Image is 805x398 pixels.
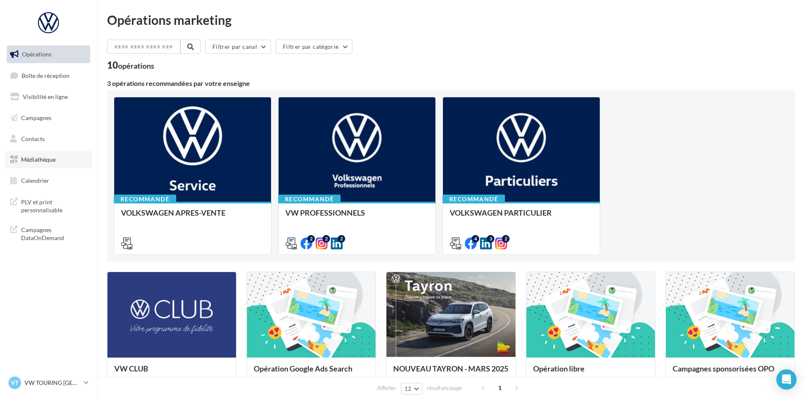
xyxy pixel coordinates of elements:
[493,381,507,395] span: 1
[5,221,92,246] a: Campagnes DataOnDemand
[21,177,49,184] span: Calendrier
[393,364,508,373] span: NOUVEAU TAYRON - MARS 2025
[107,61,154,70] div: 10
[405,385,412,392] span: 12
[443,195,505,204] div: Recommandé
[5,130,92,148] a: Contacts
[11,379,19,387] span: VT
[5,151,92,168] a: Médiathèque
[21,114,51,121] span: Campagnes
[278,195,341,204] div: Recommandé
[24,379,80,387] p: VW TOURING [GEOGRAPHIC_DATA]
[23,93,68,100] span: Visibilité en ligne
[254,364,352,373] span: Opération Google Ads Search
[5,67,92,85] a: Boîte de réception
[472,235,479,243] div: 4
[427,384,462,392] span: résultats/page
[285,208,365,217] span: VW PROFESSIONNELS
[5,88,92,106] a: Visibilité en ligne
[450,208,552,217] span: VOLKSWAGEN PARTICULIER
[776,369,797,390] div: Open Intercom Messenger
[533,364,585,373] span: Opération libre
[502,235,510,243] div: 2
[307,235,315,243] div: 2
[276,40,352,54] button: Filtrer par catégorie
[22,51,51,58] span: Opérations
[487,235,494,243] div: 3
[107,80,795,87] div: 3 opérations recommandées par votre enseigne
[5,193,92,218] a: PLV et print personnalisable
[205,40,271,54] button: Filtrer par canal
[377,384,396,392] span: Afficher
[118,62,154,69] div: opérations
[5,172,92,190] a: Calendrier
[21,72,70,79] span: Boîte de réception
[401,383,422,395] button: 12
[5,109,92,127] a: Campagnes
[338,235,345,243] div: 2
[21,224,87,242] span: Campagnes DataOnDemand
[5,45,92,63] a: Opérations
[21,156,56,163] span: Médiathèque
[21,135,45,142] span: Contacts
[121,208,225,217] span: VOLKSWAGEN APRES-VENTE
[107,13,795,26] div: Opérations marketing
[114,364,148,373] span: VW CLUB
[114,195,176,204] div: Recommandé
[7,375,90,391] a: VT VW TOURING [GEOGRAPHIC_DATA]
[673,364,774,373] span: Campagnes sponsorisées OPO
[21,196,87,214] span: PLV et print personnalisable
[322,235,330,243] div: 2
